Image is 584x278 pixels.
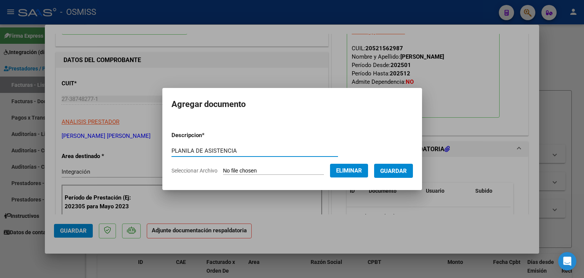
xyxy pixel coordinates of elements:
[171,131,244,140] p: Descripcion
[380,168,407,174] span: Guardar
[330,164,368,177] button: Eliminar
[336,167,362,174] span: Eliminar
[558,252,576,270] div: Open Intercom Messenger
[374,164,413,178] button: Guardar
[171,168,217,174] span: Seleccionar Archivo
[171,97,413,112] h2: Agregar documento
